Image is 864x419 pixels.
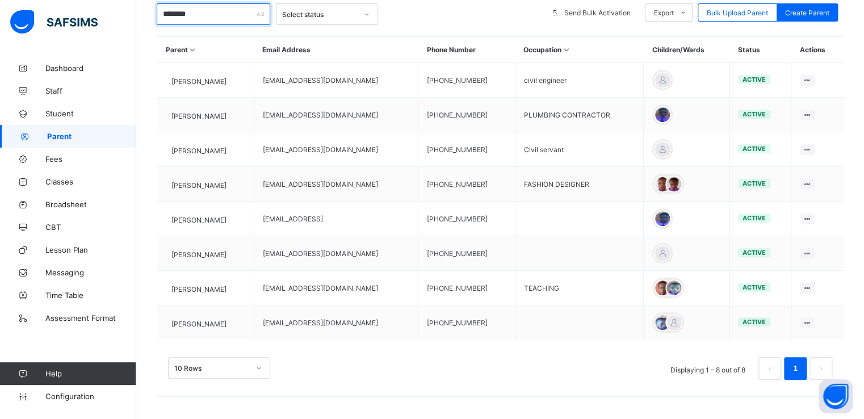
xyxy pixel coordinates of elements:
[418,202,515,236] td: [PHONE_NUMBER]
[171,216,227,224] span: [PERSON_NAME]
[171,285,227,294] span: [PERSON_NAME]
[45,223,136,232] span: CBT
[743,179,766,187] span: active
[171,77,227,86] span: [PERSON_NAME]
[819,379,853,413] button: Open asap
[515,167,643,202] td: FASHION DESIGNER
[254,63,418,98] td: [EMAIL_ADDRESS][DOMAIN_NAME]
[45,154,136,164] span: Fees
[810,357,832,380] button: next page
[254,202,418,236] td: [EMAIL_ADDRESS]
[171,181,227,190] span: [PERSON_NAME]
[171,146,227,155] span: [PERSON_NAME]
[418,37,515,63] th: Phone Number
[254,37,418,63] th: Email Address
[743,214,766,222] span: active
[662,357,754,380] li: Displaying 1 - 8 out of 8
[174,364,249,372] div: 10 Rows
[515,271,643,305] td: TEACHING
[418,98,515,132] td: [PHONE_NUMBER]
[10,10,98,34] img: safsims
[707,9,768,17] span: Bulk Upload Parent
[515,98,643,132] td: PLUMBING CONTRACTOR
[418,132,515,167] td: [PHONE_NUMBER]
[758,357,781,380] button: prev page
[515,132,643,167] td: Civil servant
[784,357,807,380] li: 1
[785,9,829,17] span: Create Parent
[654,9,674,17] span: Export
[254,271,418,305] td: [EMAIL_ADDRESS][DOMAIN_NAME]
[45,392,136,401] span: Configuration
[45,268,136,277] span: Messaging
[45,86,136,95] span: Staff
[282,10,357,19] div: Select status
[254,305,418,340] td: [EMAIL_ADDRESS][DOMAIN_NAME]
[743,283,766,291] span: active
[171,250,227,259] span: [PERSON_NAME]
[561,45,571,54] i: Sort in Ascending Order
[418,271,515,305] td: [PHONE_NUMBER]
[188,45,198,54] i: Sort in Ascending Order
[157,37,254,63] th: Parent
[418,236,515,271] td: [PHONE_NUMBER]
[254,236,418,271] td: [EMAIL_ADDRESS][DOMAIN_NAME]
[743,76,766,83] span: active
[47,132,136,141] span: Parent
[254,98,418,132] td: [EMAIL_ADDRESS][DOMAIN_NAME]
[45,200,136,209] span: Broadsheet
[729,37,791,63] th: Status
[743,318,766,326] span: active
[45,64,136,73] span: Dashboard
[791,37,844,63] th: Actions
[810,357,832,380] li: 下一页
[171,112,227,120] span: [PERSON_NAME]
[743,145,766,153] span: active
[254,167,418,202] td: [EMAIL_ADDRESS][DOMAIN_NAME]
[644,37,729,63] th: Children/Wards
[171,320,227,328] span: [PERSON_NAME]
[743,249,766,257] span: active
[45,177,136,186] span: Classes
[254,132,418,167] td: [EMAIL_ADDRESS][DOMAIN_NAME]
[758,357,781,380] li: 上一页
[45,245,136,254] span: Lesson Plan
[790,361,800,376] a: 1
[418,167,515,202] td: [PHONE_NUMBER]
[418,63,515,98] td: [PHONE_NUMBER]
[743,110,766,118] span: active
[564,9,631,17] span: Send Bulk Activation
[45,291,136,300] span: Time Table
[418,305,515,340] td: [PHONE_NUMBER]
[45,313,136,322] span: Assessment Format
[45,109,136,118] span: Student
[45,369,136,378] span: Help
[515,37,643,63] th: Occupation
[515,63,643,98] td: civil engineer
